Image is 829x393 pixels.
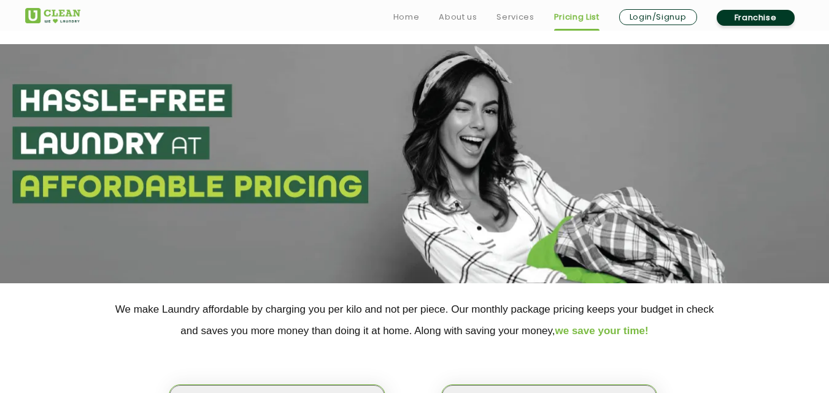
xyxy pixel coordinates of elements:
[555,325,649,337] span: we save your time!
[717,10,795,26] a: Franchise
[619,9,697,25] a: Login/Signup
[439,10,477,25] a: About us
[393,10,420,25] a: Home
[496,10,534,25] a: Services
[554,10,600,25] a: Pricing List
[25,299,804,341] p: We make Laundry affordable by charging you per kilo and not per piece. Our monthly package pricin...
[25,8,80,23] img: UClean Laundry and Dry Cleaning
